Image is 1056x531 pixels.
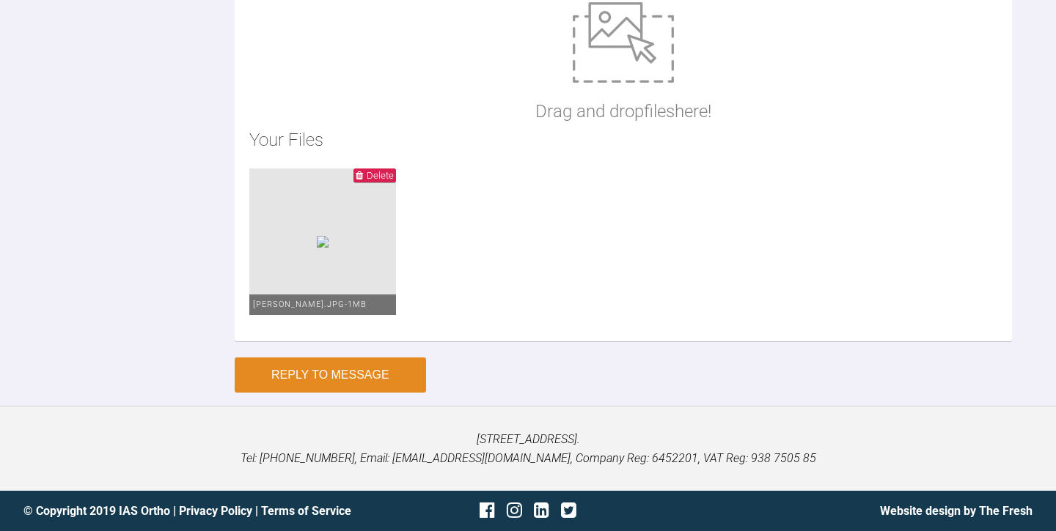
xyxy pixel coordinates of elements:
button: Reply to Message [235,357,426,393]
span: [PERSON_NAME].jpg - 1MB [253,300,367,309]
p: Drag and drop files here! [535,97,711,125]
a: Website design by The Fresh [880,504,1033,518]
p: [STREET_ADDRESS]. Tel: [PHONE_NUMBER], Email: [EMAIL_ADDRESS][DOMAIN_NAME], Company Reg: 6452201,... [23,430,1033,467]
span: Delete [367,170,394,181]
div: © Copyright 2019 IAS Ortho | | [23,502,360,521]
a: Privacy Policy [179,504,252,518]
h2: Your Files [249,126,997,154]
img: fa21959d-34e9-4c89-af63-7ce583dbd88a [317,236,329,248]
a: Terms of Service [261,504,351,518]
